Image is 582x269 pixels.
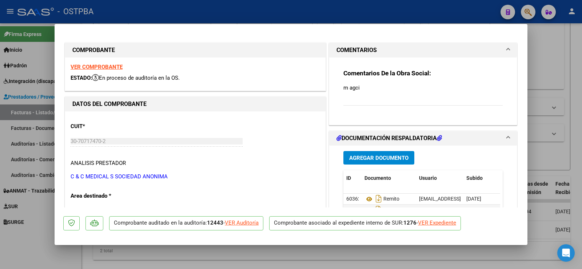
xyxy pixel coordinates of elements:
span: [DATE] [466,196,481,202]
span: [EMAIL_ADDRESS][DOMAIN_NAME] - [PERSON_NAME] [419,207,542,213]
div: VER Expediente [418,219,456,227]
datatable-header-cell: Usuario [416,170,463,186]
span: 60362 [346,196,361,202]
strong: DATOS DEL COMPROBANTE [72,100,147,107]
span: Remito [364,196,399,202]
a: VER COMPROBANTE [71,64,123,70]
span: Auditoria [364,207,404,213]
mat-expansion-panel-header: DOCUMENTACIÓN RESPALDATORIA [329,131,517,146]
p: CUIT [71,122,145,131]
span: ID [346,175,351,181]
span: 61081 [346,207,361,213]
datatable-header-cell: ID [343,170,362,186]
mat-expansion-panel-header: COMENTARIOS [329,43,517,58]
div: VER Auditoría [225,219,259,227]
p: m agci [343,84,503,92]
span: ESTADO: [71,75,92,81]
span: Subido [466,175,483,181]
p: Comprobante auditado en la auditoría: - [109,216,263,230]
strong: 1276 [403,219,416,226]
i: Descargar documento [374,193,383,205]
span: [DATE] [466,207,481,213]
span: SUR [71,207,81,214]
strong: COMPROBANTE [72,47,115,54]
div: COMENTARIOS [329,58,517,125]
strong: 12443 [207,219,223,226]
p: Comprobante asociado al expediente interno de SUR: - [269,216,461,230]
span: Documento [364,175,391,181]
button: Agregar Documento [343,151,414,165]
span: Usuario [419,175,437,181]
span: Agregar Documento [349,155,408,161]
p: Area destinado * [71,192,145,200]
h1: COMENTARIOS [336,46,377,55]
span: En proceso de auditoría en la OS. [92,75,180,81]
span: [EMAIL_ADDRESS][DOMAIN_NAME] - [PERSON_NAME] [419,196,542,202]
h1: DOCUMENTACIÓN RESPALDATORIA [336,134,442,143]
p: C & C MEDICAL S SOCIEDAD ANONIMA [71,173,320,181]
strong: Comentarios De la Obra Social: [343,70,431,77]
div: Open Intercom Messenger [557,244,575,262]
datatable-header-cell: Subido [463,170,500,186]
div: ANALISIS PRESTADOR [71,159,126,167]
datatable-header-cell: Documento [362,170,416,186]
datatable-header-cell: Acción [500,170,536,186]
